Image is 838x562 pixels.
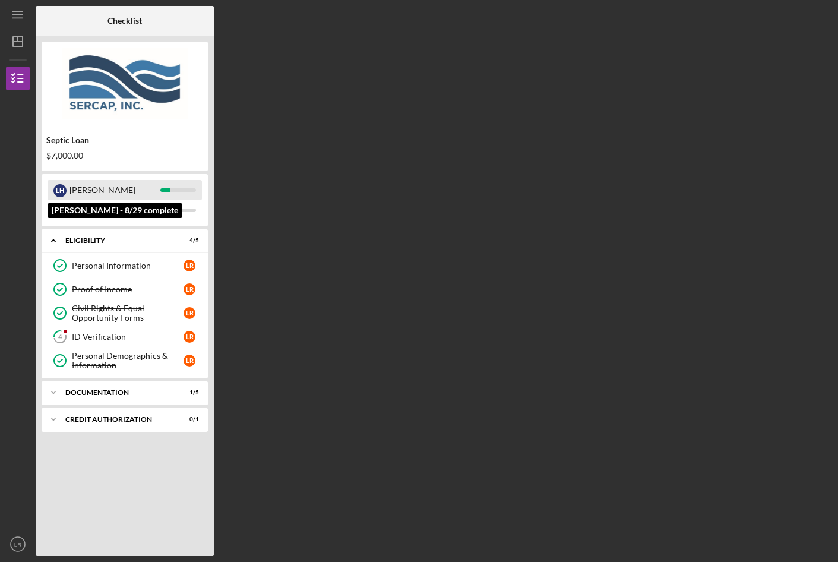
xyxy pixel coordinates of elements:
div: Civil Rights & Equal Opportunity Forms [72,304,184,323]
a: 4ID VerificationLR [48,325,202,349]
div: $7,000.00 [46,151,203,160]
div: L R [184,331,195,343]
div: Documentation [65,389,169,396]
div: L H [53,184,67,197]
div: ID Verification [72,332,184,342]
a: Civil Rights & Equal Opportunity FormsLR [48,301,202,325]
div: L R [184,260,195,271]
div: Proof of Income [72,285,184,294]
b: Checklist [107,16,142,26]
div: 0 / 1 [178,416,199,423]
div: You [69,200,160,220]
div: L R [184,355,195,367]
div: L R [184,307,195,319]
div: 1 / 5 [178,389,199,396]
div: CREDIT AUTHORIZATION [65,416,169,423]
a: Personal InformationLR [48,254,202,277]
div: Personal Information [72,261,184,270]
div: L R [184,283,195,295]
tspan: 4 [58,333,62,341]
div: Eligibility [65,237,169,244]
a: Personal Demographics & InformationLR [48,349,202,372]
button: LR [6,532,30,556]
div: Personal Demographics & Information [72,351,184,370]
div: L R [53,204,67,217]
a: Proof of IncomeLR [48,277,202,301]
div: [PERSON_NAME] [69,180,160,200]
text: LR [14,541,21,548]
div: Septic Loan [46,135,203,145]
img: Product logo [42,48,208,119]
div: 4 / 5 [178,237,199,244]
